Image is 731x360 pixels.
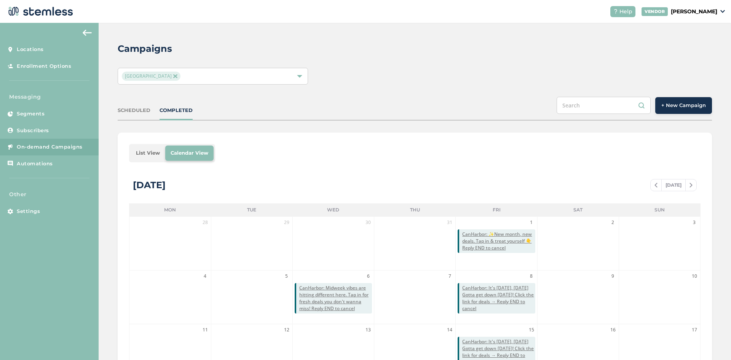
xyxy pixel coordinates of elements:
span: 8 [528,272,535,280]
span: 10 [691,272,698,280]
div: VENDOR [642,7,668,16]
img: logo-dark-0685b13c.svg [6,4,73,19]
span: 9 [609,272,617,280]
div: COMPLETED [160,107,193,114]
span: 14 [446,326,453,334]
li: Calendar View [165,146,214,161]
span: 12 [283,326,290,334]
img: icon-chevron-left-b8c47ebb.svg [654,183,658,187]
p: [PERSON_NAME] [671,8,717,16]
span: CanHarbor: ✨New month, new deals. Tap in & treat yourself 👇 Reply END to cancel [462,231,535,251]
span: Locations [17,46,44,53]
span: On-demand Campaigns [17,143,83,151]
div: SCHEDULED [118,107,150,114]
h2: Campaigns [118,42,172,56]
button: + New Campaign [655,97,712,114]
span: Segments [17,110,45,118]
span: 1 [528,219,535,226]
span: 4 [201,272,209,280]
img: icon-chevron-right-bae969c5.svg [690,183,693,187]
span: 13 [364,326,372,334]
span: [DATE] [661,179,686,191]
span: CanHarbor: It's [DATE], [DATE] Gotta get down [DATE]! Click the link for deals → Reply END to cancel [462,285,535,312]
span: 17 [691,326,698,334]
input: Search [557,97,651,114]
span: CanHarbor: Midweek vibes are hitting different here. Tap in for fresh deals you don't wanna miss!... [299,285,372,312]
span: 28 [201,219,209,226]
span: 31 [446,219,453,226]
span: Help [619,8,632,16]
li: Fri [456,203,537,216]
li: Wed [292,203,374,216]
span: Settings [17,208,40,215]
span: 5 [283,272,290,280]
iframe: Chat Widget [693,323,731,360]
span: 11 [201,326,209,334]
img: icon-help-white-03924b79.svg [613,9,618,14]
span: 30 [364,219,372,226]
span: 3 [691,219,698,226]
li: List View [131,146,165,161]
li: Tue [211,203,292,216]
span: 7 [446,272,453,280]
span: [GEOGRAPHIC_DATA] [122,72,180,81]
span: Subscribers [17,127,49,134]
img: icon_down-arrow-small-66adaf34.svg [720,10,725,13]
span: Automations [17,160,53,168]
span: 29 [283,219,290,226]
span: + New Campaign [661,102,706,109]
li: Sun [619,203,701,216]
img: icon-arrow-back-accent-c549486e.svg [83,30,92,36]
span: 2 [609,219,617,226]
span: 16 [609,326,617,334]
li: Thu [374,203,456,216]
span: Enrollment Options [17,62,71,70]
img: icon-close-accent-8a337256.svg [173,74,177,78]
span: 15 [528,326,535,334]
li: Sat [537,203,619,216]
div: [DATE] [133,178,166,192]
span: 6 [364,272,372,280]
li: Mon [129,203,211,216]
